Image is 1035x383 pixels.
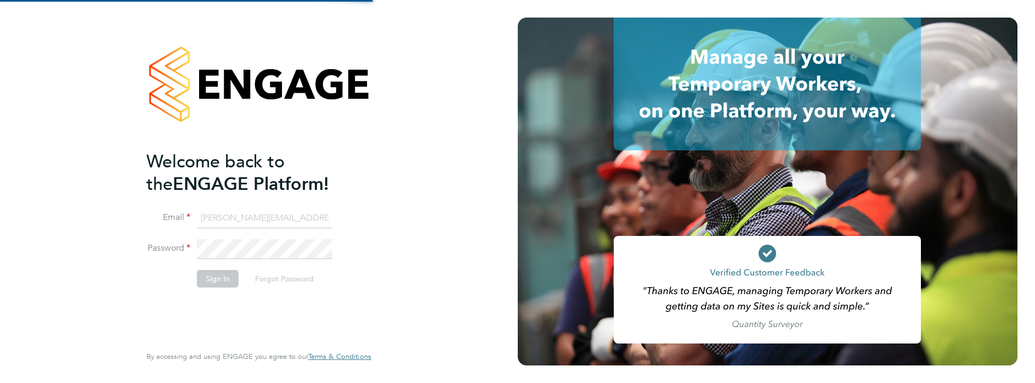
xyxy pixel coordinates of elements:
[197,270,239,288] button: Sign In
[146,352,371,361] span: By accessing and using ENGAGE you agree to our
[146,151,285,195] span: Welcome back to the
[308,352,371,361] a: Terms & Conditions
[146,212,190,223] label: Email
[146,243,190,254] label: Password
[197,209,332,228] input: Enter your work email...
[146,150,360,195] h2: ENGAGE Platform!
[246,270,323,288] button: Forgot Password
